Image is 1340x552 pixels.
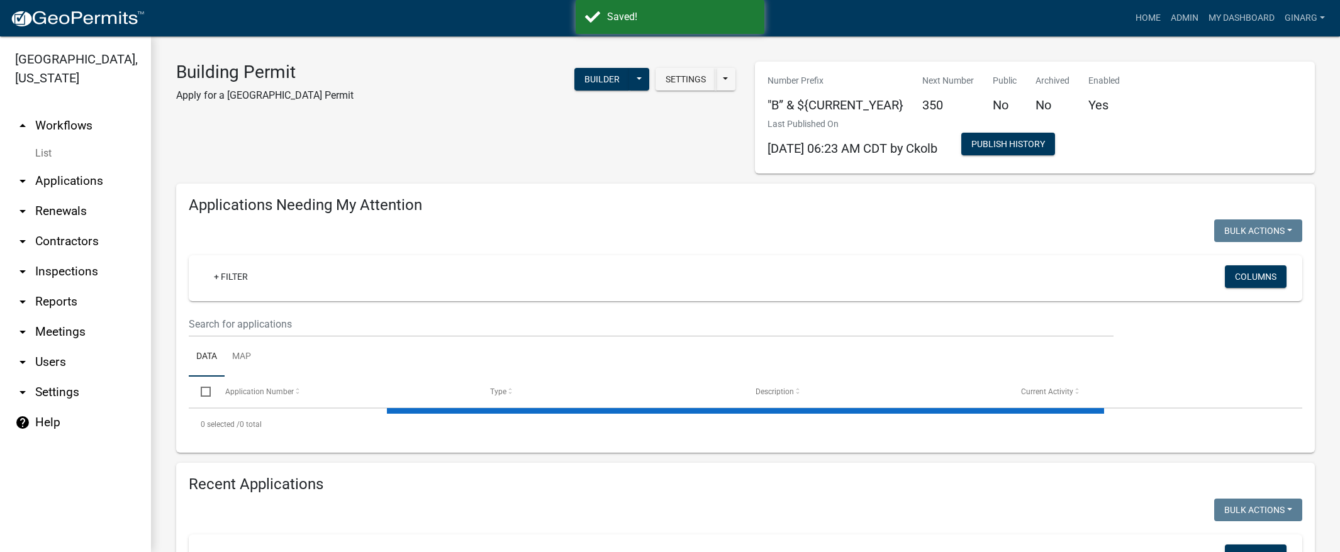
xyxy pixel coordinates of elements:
p: Last Published On [768,118,937,131]
h3: Building Permit [176,62,354,83]
span: Application Number [225,387,294,396]
datatable-header-cell: Description [744,377,1009,407]
p: Apply for a [GEOGRAPHIC_DATA] Permit [176,88,354,103]
datatable-header-cell: Current Activity [1009,377,1275,407]
div: Saved! [607,9,755,25]
p: Number Prefix [768,74,903,87]
i: arrow_drop_down [15,294,30,309]
datatable-header-cell: Select [189,377,213,407]
h5: Yes [1088,97,1120,113]
a: Home [1131,6,1166,30]
button: Builder [574,68,630,91]
i: arrow_drop_down [15,355,30,370]
h4: Applications Needing My Attention [189,196,1302,214]
p: Archived [1036,74,1069,87]
p: Public [993,74,1017,87]
button: Settings [656,68,716,91]
i: help [15,415,30,430]
h5: No [993,97,1017,113]
button: Columns [1225,265,1287,288]
button: Bulk Actions [1214,219,1302,242]
span: Type [490,387,506,396]
h5: "B” & ${CURRENT_YEAR} [768,97,903,113]
input: Search for applications [189,311,1114,337]
span: 0 selected / [201,420,240,429]
span: Description [756,387,794,396]
h4: Recent Applications [189,475,1302,494]
a: My Dashboard [1203,6,1280,30]
i: arrow_drop_down [15,264,30,279]
span: [DATE] 06:23 AM CDT by Ckolb [768,141,937,156]
button: Publish History [961,133,1055,155]
wm-modal-confirm: Workflow Publish History [961,140,1055,150]
a: Admin [1166,6,1203,30]
div: 0 total [189,409,1302,440]
p: Next Number [922,74,974,87]
i: arrow_drop_down [15,204,30,219]
a: Data [189,337,225,377]
h5: 350 [922,97,974,113]
h5: No [1036,97,1069,113]
i: arrow_drop_down [15,385,30,400]
datatable-header-cell: Type [478,377,744,407]
i: arrow_drop_down [15,324,30,339]
button: Bulk Actions [1214,499,1302,521]
p: Enabled [1088,74,1120,87]
i: arrow_drop_down [15,174,30,189]
a: + Filter [204,265,258,288]
datatable-header-cell: Application Number [213,377,478,407]
a: Map [225,337,259,377]
i: arrow_drop_down [15,234,30,249]
a: ginarg [1280,6,1330,30]
i: arrow_drop_up [15,118,30,133]
span: Current Activity [1021,387,1073,396]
